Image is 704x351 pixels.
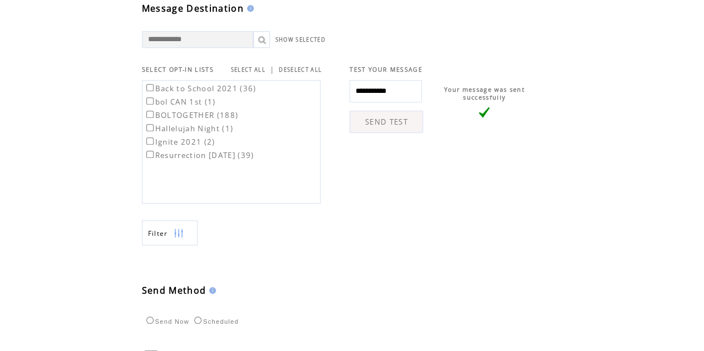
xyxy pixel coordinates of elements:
[244,5,254,12] img: help.gif
[146,137,154,145] input: Ignite 2021 (2)
[194,317,201,324] input: Scheduled
[142,220,198,245] a: Filter
[146,317,154,324] input: Send Now
[146,151,154,158] input: Resurrection [DATE] (39)
[148,229,168,238] span: Show filters
[279,66,322,73] a: DESELECT ALL
[349,66,422,73] span: TEST YOUR MESSAGE
[142,66,214,73] span: SELECT OPT-IN LISTS
[191,318,239,325] label: Scheduled
[144,110,239,120] label: BOLTOGETHER (188)
[231,66,265,73] a: SELECT ALL
[444,86,525,101] span: Your message was sent successfully
[275,36,326,43] a: SHOW SELECTED
[144,137,215,147] label: Ignite 2021 (2)
[349,111,423,133] a: SEND TEST
[146,97,154,105] input: bol CAN 1st (1)
[270,65,274,75] span: |
[144,123,234,134] label: Hallelujah Night (1)
[146,124,154,131] input: Hallelujah Night (1)
[142,284,206,296] span: Send Method
[142,2,244,14] span: Message Destination
[144,97,216,107] label: bol CAN 1st (1)
[479,107,490,118] img: vLarge.png
[206,287,216,294] img: help.gif
[144,150,254,160] label: Resurrection [DATE] (39)
[174,221,184,246] img: filters.png
[144,83,257,93] label: Back to School 2021 (36)
[144,318,189,325] label: Send Now
[146,84,154,91] input: Back to School 2021 (36)
[146,111,154,118] input: BOLTOGETHER (188)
